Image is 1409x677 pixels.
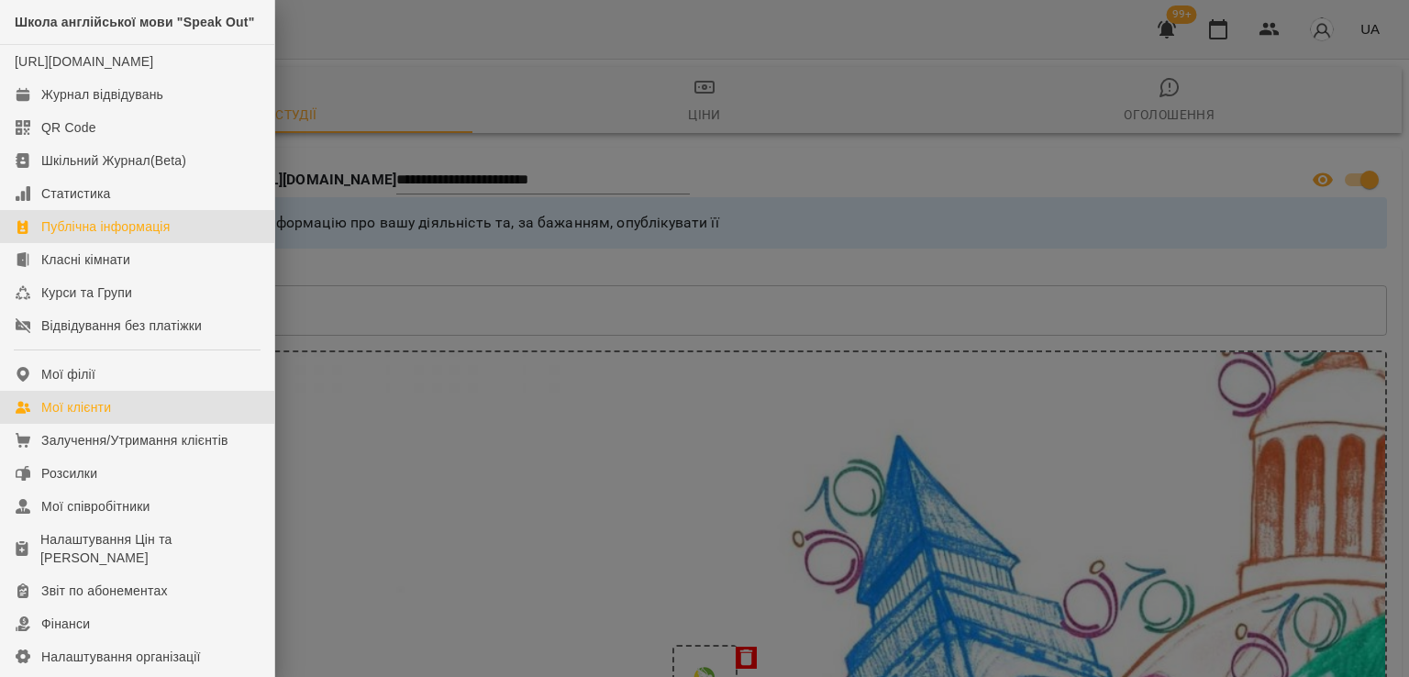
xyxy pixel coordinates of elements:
[41,464,97,483] div: Розсилки
[41,582,168,600] div: Звіт по абонементах
[41,217,170,236] div: Публічна інформація
[41,118,96,137] div: QR Code
[15,54,153,69] a: [URL][DOMAIN_NAME]
[41,615,90,633] div: Фінанси
[41,648,201,666] div: Налаштування організації
[41,151,186,170] div: Шкільний Журнал(Beta)
[15,15,255,29] span: Школа англійської мови "Speak Out"
[41,398,111,416] div: Мої клієнти
[41,431,228,449] div: Залучення/Утримання клієнтів
[41,316,202,335] div: Відвідування без платіжки
[41,283,132,302] div: Курси та Групи
[41,497,150,516] div: Мої співробітники
[41,250,130,269] div: Класні кімнати
[41,365,95,383] div: Мої філії
[41,184,111,203] div: Статистика
[41,85,163,104] div: Журнал відвідувань
[40,530,260,567] div: Налаштування Цін та [PERSON_NAME]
